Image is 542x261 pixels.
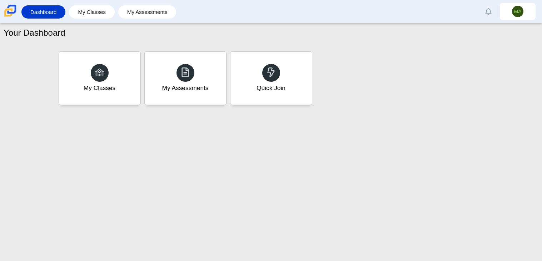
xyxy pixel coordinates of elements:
[25,5,62,19] a: Dashboard
[122,5,173,19] a: My Assessments
[84,84,116,92] div: My Classes
[3,13,18,19] a: Carmen School of Science & Technology
[3,3,18,18] img: Carmen School of Science & Technology
[4,27,65,39] h1: Your Dashboard
[230,51,312,105] a: Quick Join
[73,5,111,19] a: My Classes
[162,84,209,92] div: My Assessments
[59,51,141,105] a: My Classes
[481,4,496,19] a: Alerts
[257,84,285,92] div: Quick Join
[514,9,522,14] span: MA
[144,51,227,105] a: My Assessments
[500,3,536,20] a: MA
